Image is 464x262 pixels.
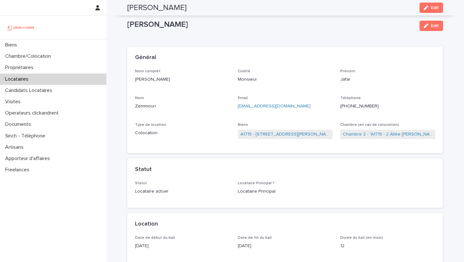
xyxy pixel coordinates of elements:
span: Edit [431,24,439,28]
p: Locataire Principal [238,188,333,195]
img: UCB0brd3T0yccxBKYDjQ [5,21,36,34]
p: Locataires [3,76,34,82]
button: Edit [420,21,443,31]
p: Propriétaires [3,65,39,71]
ringoverc2c-84e06f14122c: Call with Ringover [340,104,379,108]
p: Monsieur [238,76,333,83]
p: [PERSON_NAME] [135,76,230,83]
p: Apporteur d'affaires [3,156,55,162]
p: [DATE] [135,243,230,249]
p: Freelances [3,167,34,173]
a: [EMAIL_ADDRESS][DOMAIN_NAME] [238,104,311,108]
span: Biens [238,123,248,127]
span: Prénom [340,69,355,73]
p: Zemmouri [135,103,230,110]
span: Téléphone [340,96,361,100]
p: Artisans [3,144,29,150]
span: Statut [135,181,147,185]
p: Biens [3,42,22,48]
a: Chambre 2 - "A1715 - 2 Allée [PERSON_NAME], Colombes 92700" [343,131,433,138]
span: Edit [431,5,439,10]
p: [PERSON_NAME] [127,20,414,29]
p: Sinch - Téléphone [3,133,50,139]
p: Locataire actuel [135,188,230,195]
ringoverc2c-number-84e06f14122c: [PHONE_NUMBER] [340,104,379,108]
span: Nom complet [135,69,160,73]
span: Email [238,96,248,100]
span: Date de début du bail [135,236,175,240]
span: Civilité [238,69,250,73]
span: Chambre (en cas de colocation) [340,123,399,127]
p: Candidats Locataires [3,87,57,94]
span: Durée du bail (en mois) [340,236,383,240]
p: [DATE] [238,243,333,249]
p: Jafar [340,76,435,83]
p: Visites [3,99,26,105]
span: Date de fin du bail [238,236,272,240]
h2: Statut [135,166,152,173]
button: Edit [420,3,443,13]
span: Type de location [135,123,166,127]
p: 12 [340,243,435,249]
a: A1715 - [STREET_ADDRESS][PERSON_NAME] [240,131,330,138]
h2: Général [135,54,156,61]
h2: [PERSON_NAME] [127,3,187,13]
p: Documents [3,121,36,127]
span: Nom [135,96,144,100]
h2: Location [135,221,158,228]
p: Colocation [135,130,230,136]
p: Chambre/Colocation [3,53,56,59]
span: Locataire Principal ? [238,181,275,185]
p: Operateurs clickandrent [3,110,64,116]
